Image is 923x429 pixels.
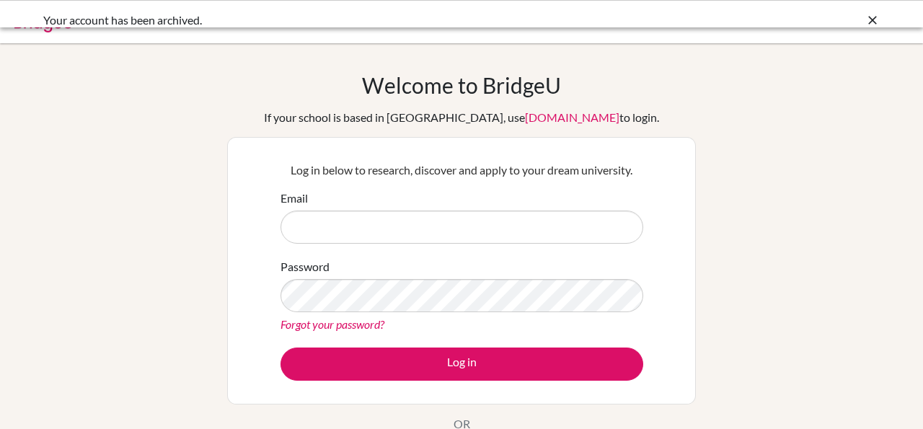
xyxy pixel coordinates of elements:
div: If your school is based in [GEOGRAPHIC_DATA], use to login. [264,109,659,126]
label: Email [281,190,308,207]
div: Your account has been archived. [43,12,663,29]
a: [DOMAIN_NAME] [525,110,619,124]
a: Forgot your password? [281,317,384,331]
button: Log in [281,348,643,381]
p: Log in below to research, discover and apply to your dream university. [281,162,643,179]
label: Password [281,258,330,275]
h1: Welcome to BridgeU [362,72,561,98]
